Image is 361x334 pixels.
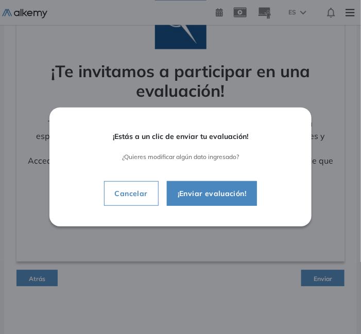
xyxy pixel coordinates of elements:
[104,181,159,206] button: Cancelar
[78,132,283,141] span: ¡Estás a un clic de enviar tu evaluación!
[167,181,257,206] button: ¡Enviar evaluación!
[169,187,255,200] span: ¡Enviar evaluación!
[107,187,156,200] span: Cancelar
[78,153,283,161] span: ¿Quieres modificar algún dato ingresado?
